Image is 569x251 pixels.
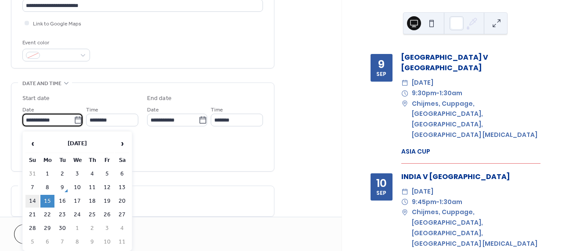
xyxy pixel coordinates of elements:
[115,195,129,208] td: 20
[412,88,436,99] span: 9:30pm
[115,135,129,152] span: ›
[85,208,99,221] td: 25
[22,38,88,47] div: Event color
[55,195,69,208] td: 16
[70,208,84,221] td: 24
[85,195,99,208] td: 18
[40,181,54,194] td: 8
[376,72,386,77] div: Sep
[40,154,54,167] th: Mo
[412,78,433,88] span: [DATE]
[115,181,129,194] td: 13
[40,208,54,221] td: 22
[70,195,84,208] td: 17
[70,236,84,248] td: 8
[25,154,40,167] th: Su
[100,208,114,221] td: 26
[401,197,408,208] div: ​
[55,208,69,221] td: 23
[401,147,540,156] div: ASIA CUP
[40,168,54,180] td: 1
[70,181,84,194] td: 10
[33,19,81,29] span: Link to Google Maps
[211,105,223,115] span: Time
[401,186,408,197] div: ​
[40,195,54,208] td: 15
[401,88,408,99] div: ​
[412,99,540,140] span: Chijmes, Cuppage, [GEOGRAPHIC_DATA], [GEOGRAPHIC_DATA], [GEOGRAPHIC_DATA] [MEDICAL_DATA]
[439,197,462,208] span: 1:30am
[22,94,50,103] div: Start date
[115,222,129,235] td: 4
[376,190,386,196] div: Sep
[86,105,98,115] span: Time
[25,236,40,248] td: 5
[147,94,172,103] div: End date
[412,207,540,249] span: Chijmes, Cuppage, [GEOGRAPHIC_DATA], [GEOGRAPHIC_DATA], [GEOGRAPHIC_DATA] [MEDICAL_DATA]
[100,236,114,248] td: 10
[401,78,408,88] div: ​
[100,181,114,194] td: 12
[436,88,439,99] span: -
[70,154,84,167] th: We
[25,195,40,208] td: 14
[85,168,99,180] td: 4
[25,222,40,235] td: 28
[26,135,39,152] span: ‹
[401,52,540,73] div: [GEOGRAPHIC_DATA] V [GEOGRAPHIC_DATA]
[147,105,159,115] span: Date
[22,79,61,88] span: Date and time
[401,172,540,182] div: INDIA V [GEOGRAPHIC_DATA]
[40,134,114,153] th: [DATE]
[100,154,114,167] th: Fr
[70,168,84,180] td: 3
[412,197,436,208] span: 9:45pm
[85,154,99,167] th: Th
[100,168,114,180] td: 5
[55,154,69,167] th: Tu
[22,105,34,115] span: Date
[55,222,69,235] td: 30
[100,222,114,235] td: 3
[25,208,40,221] td: 21
[55,181,69,194] td: 9
[25,168,40,180] td: 31
[55,236,69,248] td: 7
[115,154,129,167] th: Sa
[14,224,68,244] button: Cancel
[85,236,99,248] td: 9
[25,181,40,194] td: 7
[115,168,129,180] td: 6
[115,208,129,221] td: 27
[55,168,69,180] td: 2
[85,222,99,235] td: 2
[412,186,433,197] span: [DATE]
[436,197,439,208] span: -
[70,222,84,235] td: 1
[115,236,129,248] td: 11
[401,207,408,218] div: ​
[85,181,99,194] td: 11
[100,195,114,208] td: 19
[40,222,54,235] td: 29
[376,178,387,189] div: 10
[40,236,54,248] td: 6
[439,88,462,99] span: 1:30am
[401,99,408,109] div: ​
[378,59,385,70] div: 9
